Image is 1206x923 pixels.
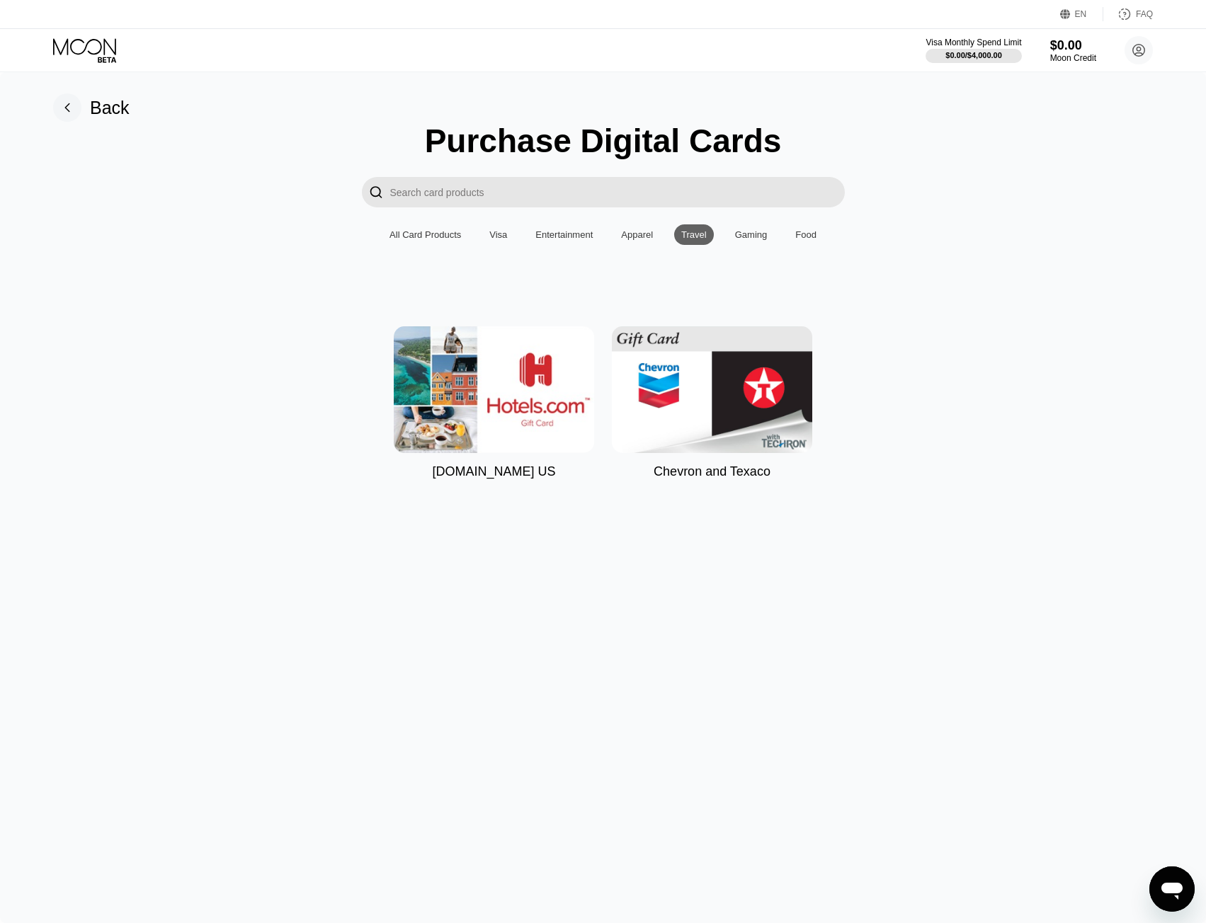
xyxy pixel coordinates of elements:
div: Entertainment [535,229,593,240]
div: FAQ [1136,9,1153,19]
div: Back [90,98,130,118]
div: All Card Products [382,224,468,245]
div: All Card Products [389,229,461,240]
iframe: Button to launch messaging window [1149,866,1195,912]
div: Gaming [728,224,775,245]
div: Purchase Digital Cards [425,122,782,160]
div: Gaming [735,229,768,240]
div:  [369,184,383,200]
div: Travel [674,224,714,245]
div: [DOMAIN_NAME] US [432,464,555,479]
div: $0.00 [1050,38,1096,53]
div: EN [1060,7,1103,21]
div: Visa [482,224,514,245]
div: $0.00 / $4,000.00 [945,51,1002,59]
div: Food [795,229,817,240]
div: Entertainment [528,224,600,245]
div: Apparel [621,229,653,240]
div: Back [53,93,130,122]
div: Apparel [614,224,660,245]
div: Moon Credit [1050,53,1096,63]
div: FAQ [1103,7,1153,21]
div:  [362,177,390,207]
div: $0.00Moon Credit [1050,38,1096,63]
div: Visa Monthly Spend Limit$0.00/$4,000.00 [926,38,1021,63]
div: Travel [681,229,707,240]
div: Food [788,224,824,245]
div: Visa [489,229,507,240]
div: Visa Monthly Spend Limit [926,38,1021,47]
div: Chevron and Texaco [654,464,770,479]
input: Search card products [390,177,845,207]
div: EN [1075,9,1087,19]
